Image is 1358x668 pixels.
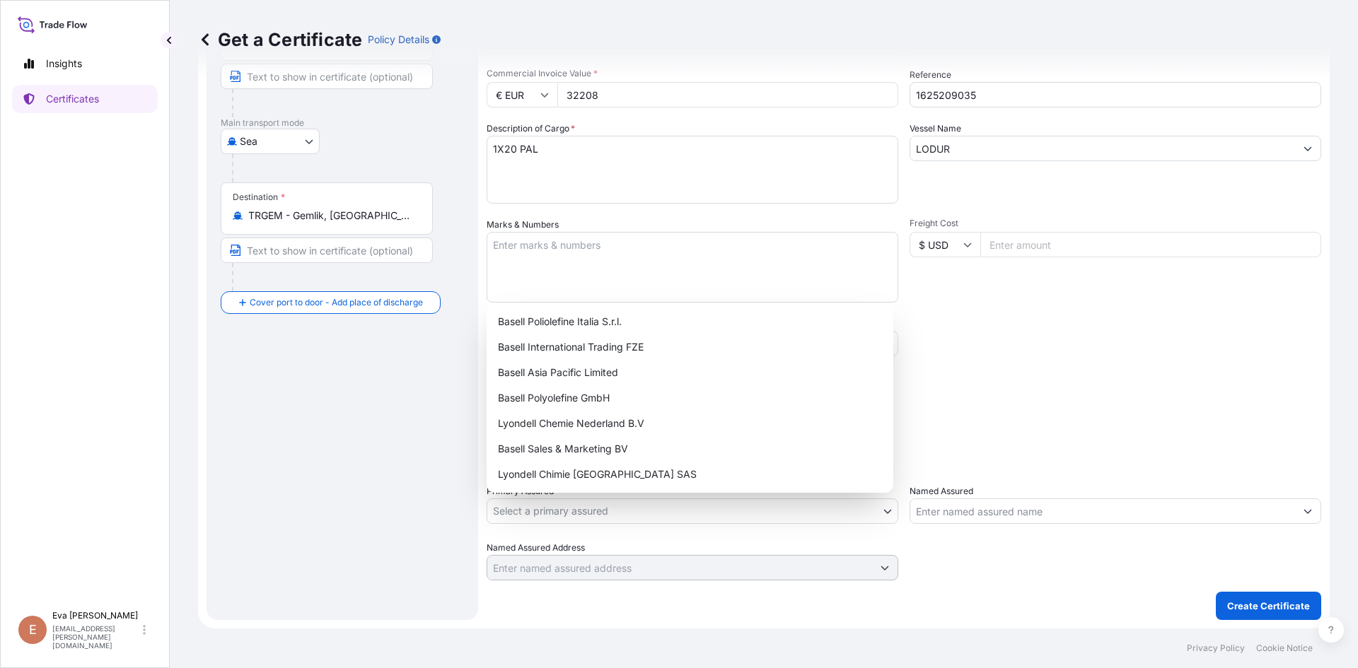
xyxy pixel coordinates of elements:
[492,309,888,334] div: Basell Poliolefine Italia S.r.l.
[492,385,888,411] div: Basell Polyolefine GmbH
[492,462,888,487] div: Lyondell Chimie [GEOGRAPHIC_DATA] SAS
[492,334,888,360] div: Basell International Trading FZE
[368,33,429,47] p: Policy Details
[492,436,888,462] div: Basell Sales & Marketing BV
[492,411,888,436] div: Lyondell Chemie Nederland B.V
[492,360,888,385] div: Basell Asia Pacific Limited
[198,28,362,51] p: Get a Certificate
